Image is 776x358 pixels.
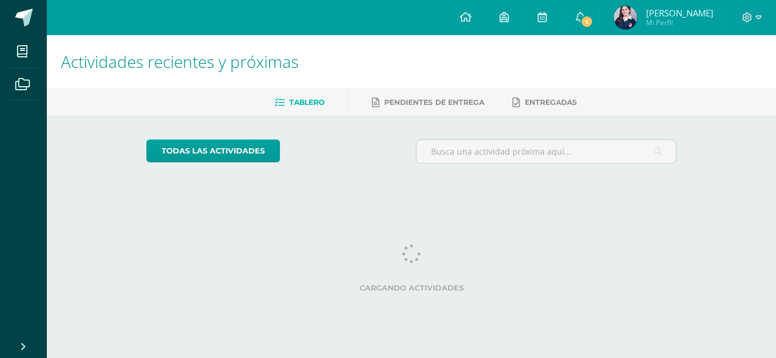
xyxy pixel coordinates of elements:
span: Entregadas [525,98,577,107]
span: Pendientes de entrega [384,98,484,107]
span: Mi Perfil [646,18,713,28]
span: [PERSON_NAME] [646,7,713,19]
a: Entregadas [512,93,577,112]
span: Actividades recientes y próximas [61,50,299,73]
span: 1 [580,15,593,28]
a: Tablero [275,93,324,112]
img: bc454ee332b5e7564552bee85202058b.png [614,6,637,29]
input: Busca una actividad próxima aquí... [416,140,676,163]
a: Pendientes de entrega [372,93,484,112]
a: todas las Actividades [146,139,280,162]
label: Cargando actividades [146,284,676,292]
span: Tablero [289,98,324,107]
